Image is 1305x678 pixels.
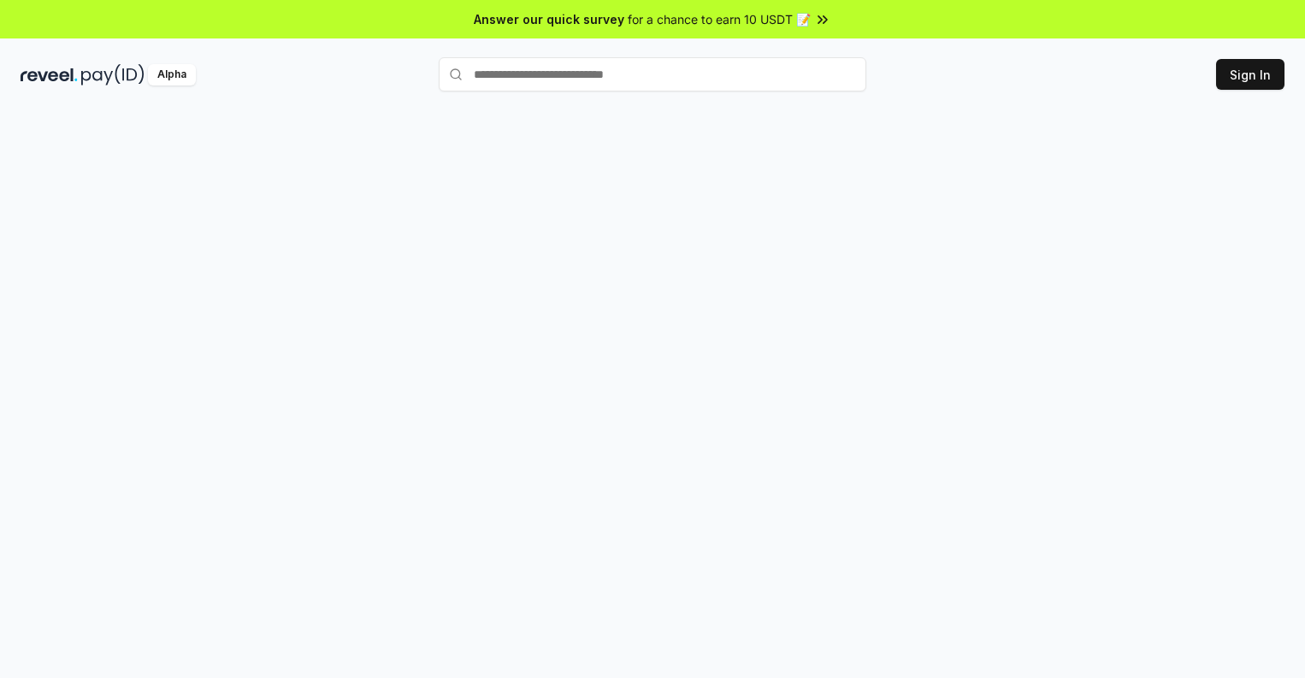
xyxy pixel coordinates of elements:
[81,64,145,85] img: pay_id
[628,10,811,28] span: for a chance to earn 10 USDT 📝
[474,10,624,28] span: Answer our quick survey
[1216,59,1284,90] button: Sign In
[148,64,196,85] div: Alpha
[21,64,78,85] img: reveel_dark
